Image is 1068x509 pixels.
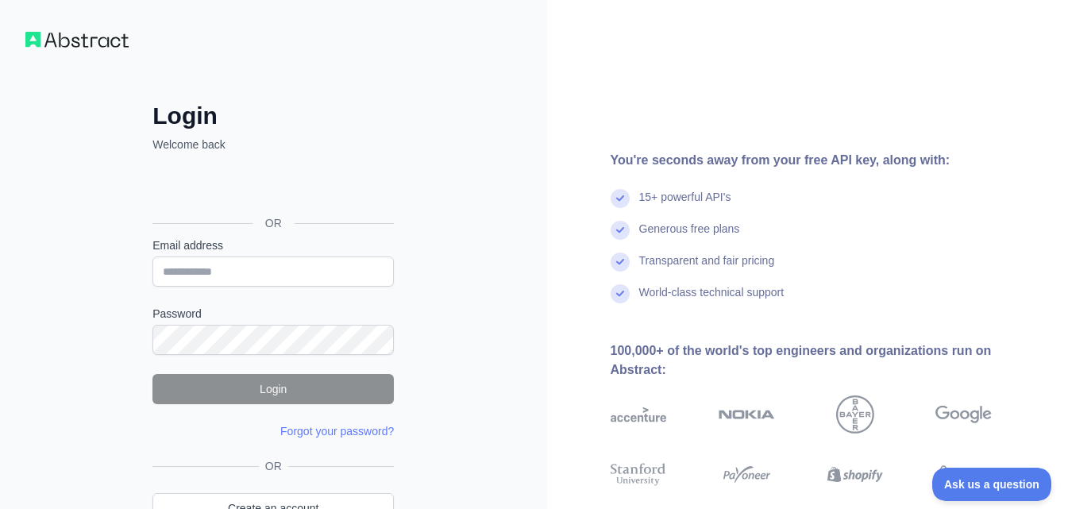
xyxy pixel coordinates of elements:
img: payoneer [719,461,775,488]
img: stanford university [611,461,667,488]
iframe: Sign in with Google Button [145,170,399,205]
img: bayer [836,395,874,434]
img: accenture [611,395,667,434]
img: check mark [611,189,630,208]
h2: Login [152,102,394,130]
img: nokia [719,395,775,434]
p: Welcome back [152,137,394,152]
label: Password [152,306,394,322]
img: check mark [611,221,630,240]
span: OR [259,458,288,474]
div: World-class technical support [639,284,785,316]
img: check mark [611,284,630,303]
img: Workflow [25,32,129,48]
span: OR [253,215,295,231]
img: airbnb [935,461,992,488]
img: check mark [611,253,630,272]
a: Forgot your password? [280,425,394,438]
div: Transparent and fair pricing [639,253,775,284]
label: Email address [152,237,394,253]
div: You're seconds away from your free API key, along with: [611,151,1043,170]
div: 15+ powerful API's [639,189,731,221]
img: google [935,395,992,434]
iframe: Toggle Customer Support [932,468,1052,501]
button: Login [152,374,394,404]
div: 100,000+ of the world's top engineers and organizations run on Abstract: [611,341,1043,380]
div: Generous free plans [639,221,740,253]
img: shopify [827,461,884,488]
